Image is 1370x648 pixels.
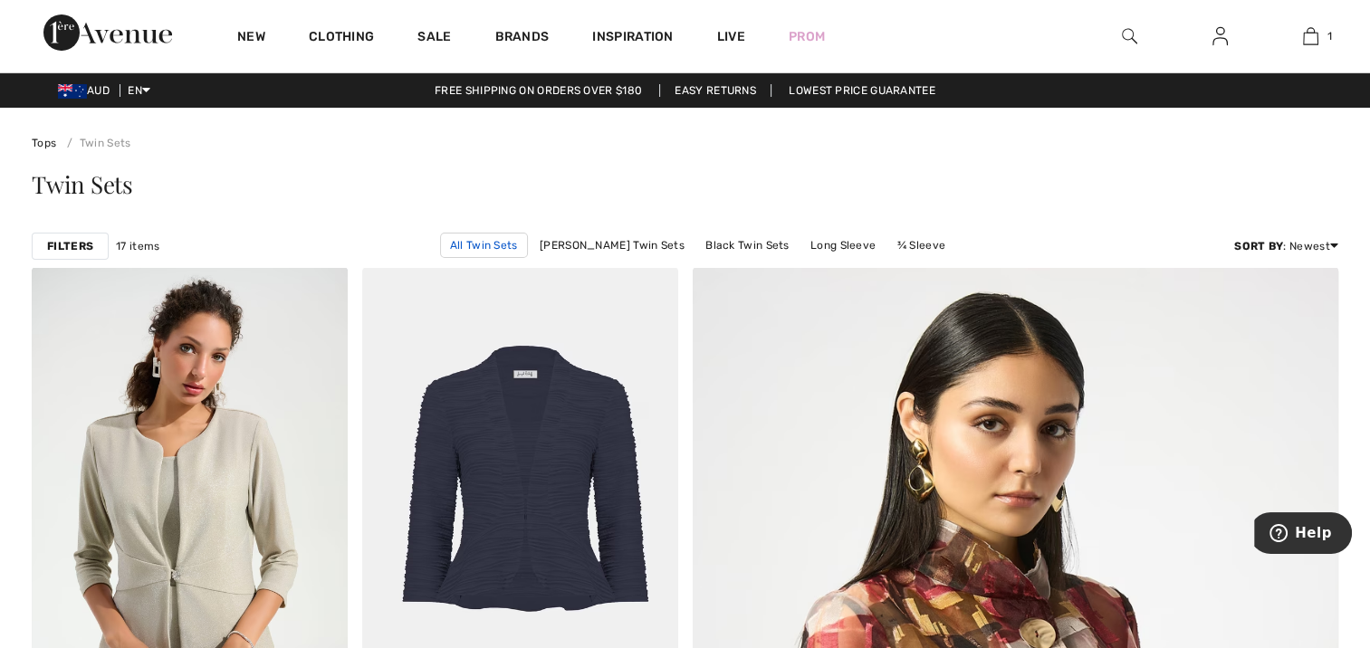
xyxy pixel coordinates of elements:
span: 1 [1327,28,1332,44]
a: Black Twin Sets [696,233,799,257]
a: Clothing [309,29,374,48]
a: Lowest Price Guarantee [774,84,950,97]
a: Prom [789,27,825,46]
span: 17 items [116,238,159,254]
a: Live [717,27,745,46]
strong: Filters [47,238,93,254]
iframe: Opens a widget where you can find more information [1254,512,1352,557]
a: Free shipping on orders over $180 [420,84,656,97]
a: Brands [495,29,550,48]
div: : Newest [1234,238,1338,254]
img: Australian Dollar [58,84,87,99]
a: New [237,29,265,48]
img: My Info [1212,25,1228,47]
a: Easy Returns [659,84,771,97]
strong: Sort By [1234,240,1283,253]
span: AUD [58,84,117,97]
a: ¾ Sleeve [888,233,954,257]
a: Tops [32,137,56,149]
a: [PERSON_NAME] Twin Sets [531,233,694,257]
img: 1ère Avenue [43,14,172,51]
span: EN [128,84,150,97]
a: Sign In [1198,25,1242,48]
a: All Twin Sets [440,233,528,258]
img: search the website [1122,25,1137,47]
a: 1 [1266,25,1355,47]
a: Long Sleeve [801,233,885,257]
img: My Bag [1303,25,1318,47]
span: Twin Sets [32,168,133,200]
span: Inspiration [592,29,673,48]
a: Sale [417,29,451,48]
a: Twin Sets [60,137,131,149]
